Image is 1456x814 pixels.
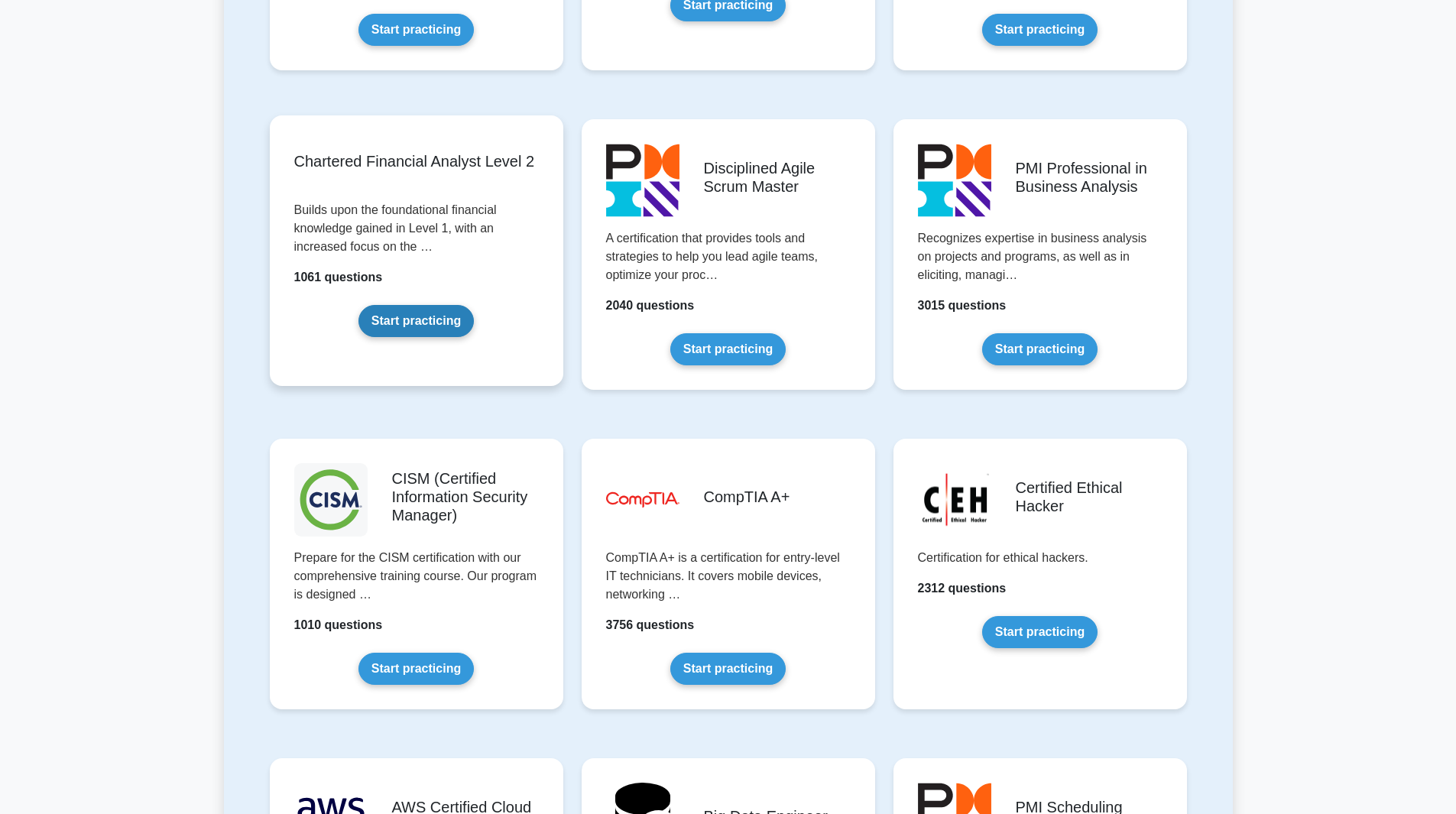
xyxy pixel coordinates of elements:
a: Start practicing [982,14,1098,46]
a: Start practicing [670,333,786,365]
a: Start practicing [358,14,474,46]
a: Start practicing [982,616,1098,648]
a: Start practicing [982,333,1098,365]
a: Start practicing [358,653,474,685]
a: Start practicing [670,653,786,685]
a: Start practicing [358,305,474,337]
